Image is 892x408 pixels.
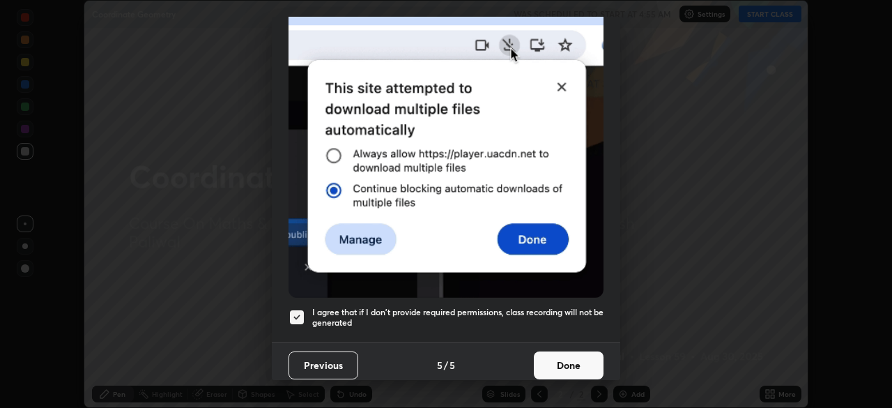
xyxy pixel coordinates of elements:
h4: 5 [437,358,443,372]
button: Previous [289,352,358,379]
h5: I agree that if I don't provide required permissions, class recording will not be generated [312,307,603,328]
button: Done [534,352,603,379]
h4: 5 [449,358,455,372]
h4: / [444,358,448,372]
